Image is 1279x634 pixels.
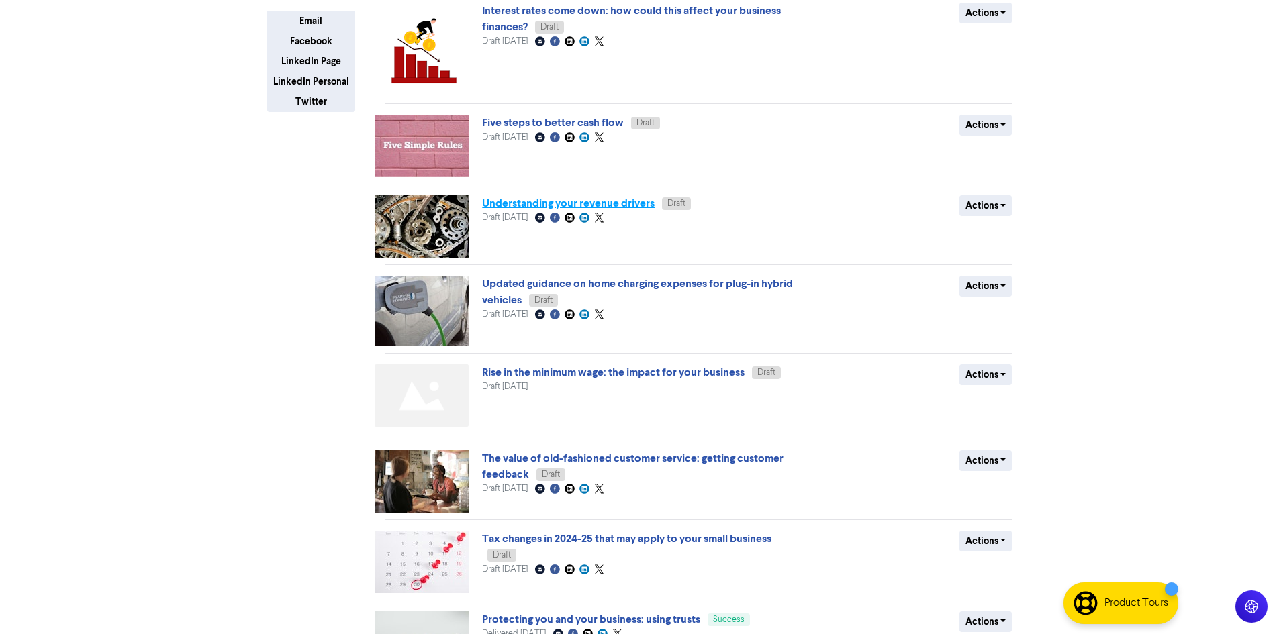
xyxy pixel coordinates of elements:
button: Actions [959,611,1012,632]
a: Protecting you and your business: using trusts [482,613,700,626]
a: Five steps to better cash flow [482,116,624,129]
button: Facebook [267,31,355,52]
span: Draft [DATE] [482,310,528,319]
span: Draft [DATE] [482,382,528,391]
span: Draft [493,551,511,560]
span: Draft [540,23,559,32]
iframe: Chat Widget [1212,570,1279,634]
span: Draft [667,199,685,208]
button: Actions [959,3,1012,23]
img: image_1756872466577.jpg [375,3,469,97]
span: Draft [DATE] [482,565,528,574]
button: LinkedIn Personal [267,71,355,92]
span: Draft [DATE] [482,133,528,142]
button: Actions [959,531,1012,551]
a: Interest rates come down: how could this affect your business finances? [482,4,781,34]
img: image_1754437254216.jpeg [375,531,469,593]
img: image_1757378573514.jpeg [375,115,469,177]
span: Success [713,615,745,624]
span: Draft [DATE] [482,484,528,493]
span: Draft [757,368,775,377]
a: Rise in the minimum wage: the impact for your business [482,366,745,379]
button: Actions [959,195,1012,216]
a: Tax changes in 2024-25 that may apply to your small business [482,532,771,545]
span: Draft [DATE] [482,213,528,222]
button: Email [267,11,355,32]
img: Not found [375,364,469,427]
a: Updated guidance on home charging expenses for plug-in hybrid vehicles [482,277,793,307]
a: The value of old-fashioned customer service: getting customer feedback [482,452,784,481]
span: Draft [542,470,560,479]
span: Draft [DATE] [482,37,528,46]
button: Actions [959,276,1012,297]
img: image_1755154433917.jpeg [375,276,469,346]
button: Actions [959,450,1012,471]
span: Draft [534,296,553,305]
span: Draft [636,119,655,127]
button: Actions [959,115,1012,136]
button: Actions [959,364,1012,385]
img: image_1755155226412.jpeg [375,195,469,258]
img: image_1756867643304.jpg [375,450,469,513]
a: Understanding your revenue drivers [482,197,655,210]
button: LinkedIn Page [267,51,355,72]
button: Twitter [267,91,355,112]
